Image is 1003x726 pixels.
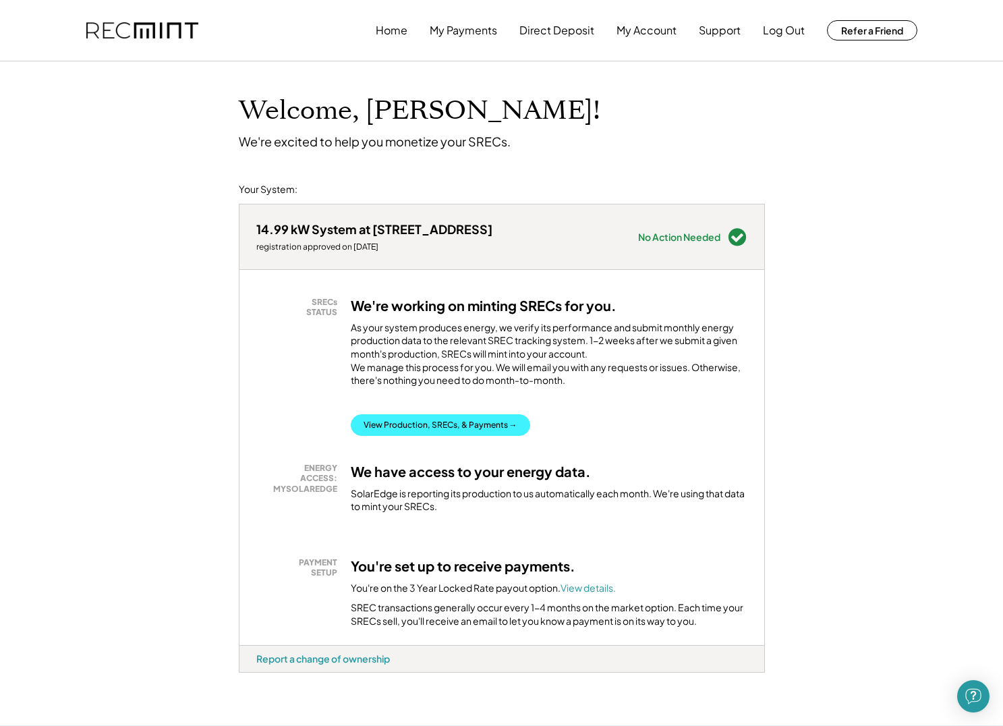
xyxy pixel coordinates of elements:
button: Direct Deposit [519,17,594,44]
h1: Welcome, [PERSON_NAME]! [239,95,600,127]
div: No Action Needed [638,232,720,242]
div: ENERGY ACCESS: MYSOLAREDGE [263,463,337,495]
button: My Account [617,17,677,44]
button: Home [376,17,407,44]
div: You're on the 3 Year Locked Rate payout option. [351,582,616,595]
div: As your system produces energy, we verify its performance and submit monthly energy production da... [351,321,747,394]
div: Open Intercom Messenger [957,680,990,713]
div: SREC transactions generally occur every 1-4 months on the market option. Each time your SRECs sel... [351,601,747,627]
div: PAYMENT SETUP [263,557,337,578]
div: Your System: [239,183,297,196]
img: recmint-logotype%403x.png [86,22,198,39]
div: hmy3tu94 - VA Distributed [239,673,287,678]
div: 14.99 kW System at [STREET_ADDRESS] [256,221,492,237]
h3: We have access to your energy data. [351,463,591,480]
div: SolarEdge is reporting its production to us automatically each month. We're using that data to mi... [351,487,747,513]
button: Log Out [763,17,805,44]
h3: You're set up to receive payments. [351,557,575,575]
h3: We're working on minting SRECs for you. [351,297,617,314]
div: registration approved on [DATE] [256,242,492,252]
a: View details. [561,582,616,594]
button: My Payments [430,17,497,44]
button: Support [699,17,741,44]
button: View Production, SRECs, & Payments → [351,414,530,436]
div: SRECs STATUS [263,297,337,318]
div: Report a change of ownership [256,652,390,665]
div: We're excited to help you monetize your SRECs. [239,134,511,149]
button: Refer a Friend [827,20,917,40]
